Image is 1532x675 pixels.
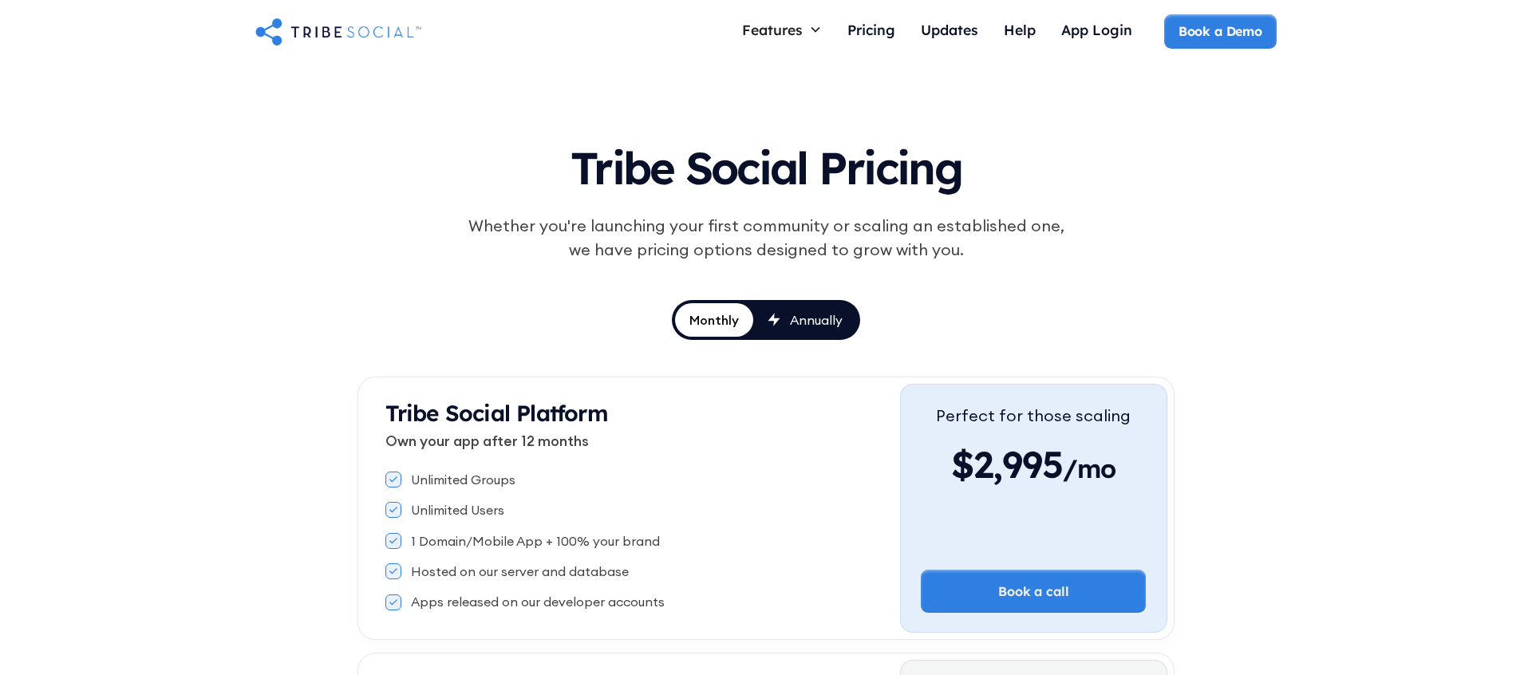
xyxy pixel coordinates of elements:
div: Unlimited Users [411,501,504,519]
div: Apps released on our developer accounts [411,593,665,610]
div: Updates [921,21,978,38]
div: $2,995 [936,440,1131,488]
a: Pricing [835,14,908,49]
a: Help [991,14,1048,49]
div: Perfect for those scaling [936,404,1131,428]
p: Own your app after 12 months [385,430,900,452]
div: Annually [790,311,843,329]
div: Features [742,21,803,38]
strong: Tribe Social Platform [385,399,608,427]
a: Book a call [921,570,1146,613]
div: Unlimited Groups [411,471,515,488]
h1: Tribe Social Pricing [396,128,1136,201]
div: Features [729,14,835,45]
div: 1 Domain/Mobile App + 100% your brand [411,532,660,550]
div: App Login [1061,21,1132,38]
div: Hosted on our server and database [411,562,629,580]
div: Pricing [847,21,895,38]
a: Book a Demo [1164,14,1277,48]
a: Updates [908,14,991,49]
div: Whether you're launching your first community or scaling an established one, we have pricing opti... [460,214,1072,262]
div: Monthly [689,311,739,329]
span: /mo [1063,452,1116,492]
a: home [255,15,421,47]
a: App Login [1048,14,1145,49]
div: Help [1004,21,1036,38]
